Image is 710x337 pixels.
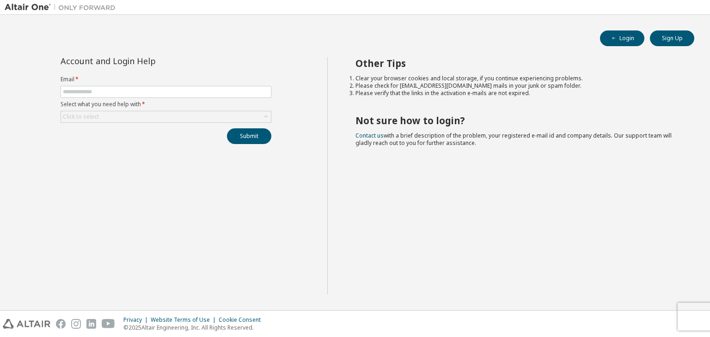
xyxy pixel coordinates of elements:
div: Cookie Consent [219,316,266,324]
li: Please verify that the links in the activation e-mails are not expired. [355,90,678,97]
span: with a brief description of the problem, your registered e-mail id and company details. Our suppo... [355,132,672,147]
div: Account and Login Help [61,57,229,65]
button: Submit [227,128,271,144]
h2: Other Tips [355,57,678,69]
img: instagram.svg [71,319,81,329]
label: Select what you need help with [61,101,271,108]
div: Click to select [63,113,99,120]
button: Login [600,30,644,46]
img: Altair One [5,3,120,12]
label: Email [61,76,271,83]
img: youtube.svg [102,319,115,329]
img: facebook.svg [56,319,66,329]
p: © 2025 Altair Engineering, Inc. All Rights Reserved. [123,324,266,331]
h2: Not sure how to login? [355,114,678,126]
a: Contact us [355,132,384,139]
img: altair_logo.svg [3,319,50,329]
img: linkedin.svg [86,319,96,329]
div: Privacy [123,316,151,324]
li: Please check for [EMAIL_ADDRESS][DOMAIN_NAME] mails in your junk or spam folder. [355,82,678,90]
li: Clear your browser cookies and local storage, if you continue experiencing problems. [355,75,678,82]
button: Sign Up [650,30,694,46]
div: Click to select [61,111,271,122]
div: Website Terms of Use [151,316,219,324]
